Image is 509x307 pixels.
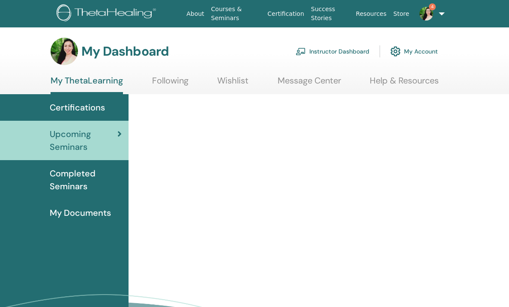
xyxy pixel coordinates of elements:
[57,4,159,24] img: logo.png
[296,48,306,55] img: chalkboard-teacher.svg
[208,1,264,26] a: Courses & Seminars
[50,128,117,153] span: Upcoming Seminars
[278,75,341,92] a: Message Center
[390,44,401,59] img: cog.svg
[370,75,439,92] a: Help & Resources
[353,6,390,22] a: Resources
[217,75,249,92] a: Wishlist
[390,6,413,22] a: Store
[50,101,105,114] span: Certifications
[183,6,207,22] a: About
[264,6,307,22] a: Certification
[50,167,122,193] span: Completed Seminars
[429,3,436,10] span: 4
[152,75,189,92] a: Following
[308,1,353,26] a: Success Stories
[51,75,123,94] a: My ThetaLearning
[81,44,169,59] h3: My Dashboard
[51,38,78,65] img: default.jpg
[419,7,433,21] img: default.jpg
[390,42,438,61] a: My Account
[50,206,111,219] span: My Documents
[296,42,369,61] a: Instructor Dashboard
